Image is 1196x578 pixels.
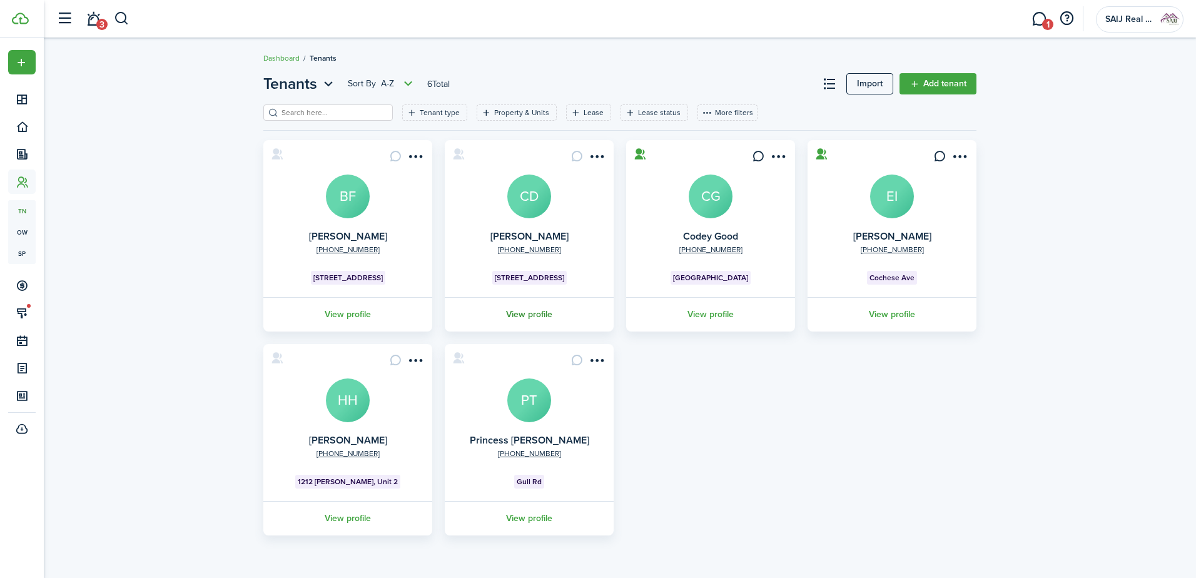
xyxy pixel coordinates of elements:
button: Open resource center [1056,8,1077,29]
a: HH [326,378,370,422]
span: Tenants [263,73,317,95]
span: [STREET_ADDRESS] [313,272,383,283]
a: View profile [624,297,797,332]
filter-tag-label: Tenant type [420,107,460,118]
span: 1212 [PERSON_NAME], Unit 2 [298,476,398,487]
a: [PERSON_NAME] [853,229,931,243]
button: Search [114,8,129,29]
a: Dashboard [263,53,300,64]
button: Open menu [586,150,606,167]
a: Import [846,73,893,94]
span: Cochese Ave [869,272,915,283]
button: Open menu [8,50,36,74]
a: CG [689,175,732,218]
span: 3 [96,19,108,30]
a: Princess [PERSON_NAME] [470,433,589,447]
button: Open menu [405,354,425,371]
filter-tag: Open filter [566,104,611,121]
button: Open menu [263,73,337,95]
button: Open sidebar [53,7,76,31]
filter-tag: Open filter [402,104,467,121]
a: View profile [261,297,434,332]
a: View profile [806,297,978,332]
span: Tenants [310,53,337,64]
a: [PHONE_NUMBER] [498,244,561,255]
a: tn [8,200,36,221]
button: More filters [697,104,758,121]
a: [PERSON_NAME] [309,229,387,243]
a: Notifications [81,3,105,35]
a: [PERSON_NAME] [309,433,387,447]
span: [STREET_ADDRESS] [495,272,564,283]
span: 1 [1042,19,1053,30]
a: PT [507,378,551,422]
filter-tag-label: Lease [584,107,604,118]
a: [PHONE_NUMBER] [498,448,561,459]
a: ow [8,221,36,243]
span: [GEOGRAPHIC_DATA] [673,272,748,283]
a: Messaging [1027,3,1051,35]
span: Gull Rd [517,476,542,487]
button: Open menu [405,150,425,167]
a: View profile [443,501,616,535]
img: SAIJ Real Estate Co [1160,9,1180,29]
button: Tenants [263,73,337,95]
a: Add tenant [900,73,976,94]
button: Open menu [949,150,969,167]
a: [PHONE_NUMBER] [317,448,380,459]
input: Search here... [278,107,388,119]
button: Open menu [586,354,606,371]
a: [PHONE_NUMBER] [679,244,742,255]
img: TenantCloud [12,13,29,24]
button: Open menu [348,76,416,91]
a: [PHONE_NUMBER] [317,244,380,255]
a: EI [870,175,914,218]
a: BF [326,175,370,218]
a: sp [8,243,36,264]
a: CD [507,175,551,218]
a: [PERSON_NAME] [490,229,569,243]
header-page-total: 6 Total [427,78,450,91]
span: A-Z [381,78,394,90]
filter-tag-label: Lease status [638,107,681,118]
filter-tag: Open filter [621,104,688,121]
button: Open menu [768,150,788,167]
filter-tag: Open filter [477,104,557,121]
span: Sort by [348,78,381,90]
button: Sort byA-Z [348,76,416,91]
span: SAIJ Real Estate Co [1105,15,1155,24]
a: Codey Good [683,229,738,243]
a: [PHONE_NUMBER] [861,244,924,255]
a: View profile [443,297,616,332]
a: View profile [261,501,434,535]
filter-tag-label: Property & Units [494,107,549,118]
